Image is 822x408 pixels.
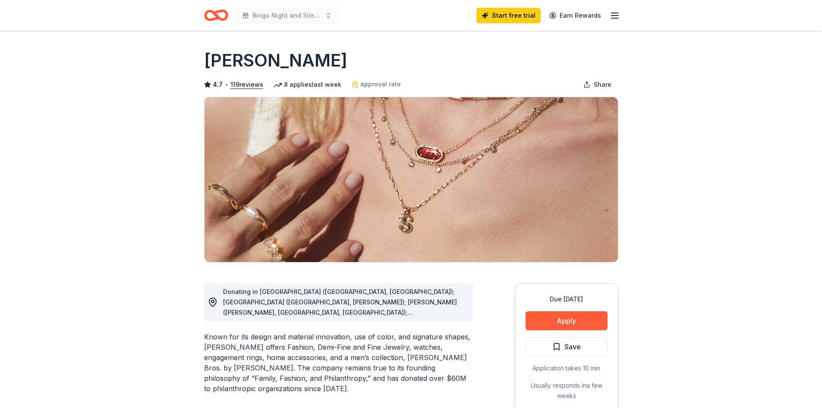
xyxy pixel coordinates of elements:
div: Known for its design and material innovation, use of color, and signature shapes, [PERSON_NAME] o... [204,332,473,394]
button: Share [576,76,618,93]
a: Start free trial [476,8,541,23]
img: Image for Kendra Scott [205,97,618,262]
span: Save [564,341,581,352]
button: Save [526,337,608,356]
a: approval rate [352,79,401,89]
div: Application takes 10 min [526,363,608,373]
a: Earn Rewards [544,8,606,23]
span: • [225,81,228,88]
button: 119reviews [230,79,263,90]
span: 4.7 [213,79,223,90]
div: Due [DATE] [526,294,608,304]
a: Home [204,5,228,25]
h1: [PERSON_NAME] [204,48,347,73]
span: Bingo Night and Silent Auction [252,10,321,21]
div: 8 applies last week [274,79,341,90]
div: Usually responds in a few weeks [526,380,608,401]
span: Share [594,79,611,90]
span: approval rate [360,79,401,89]
button: Apply [526,311,608,330]
button: Bingo Night and Silent Auction [235,7,339,24]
